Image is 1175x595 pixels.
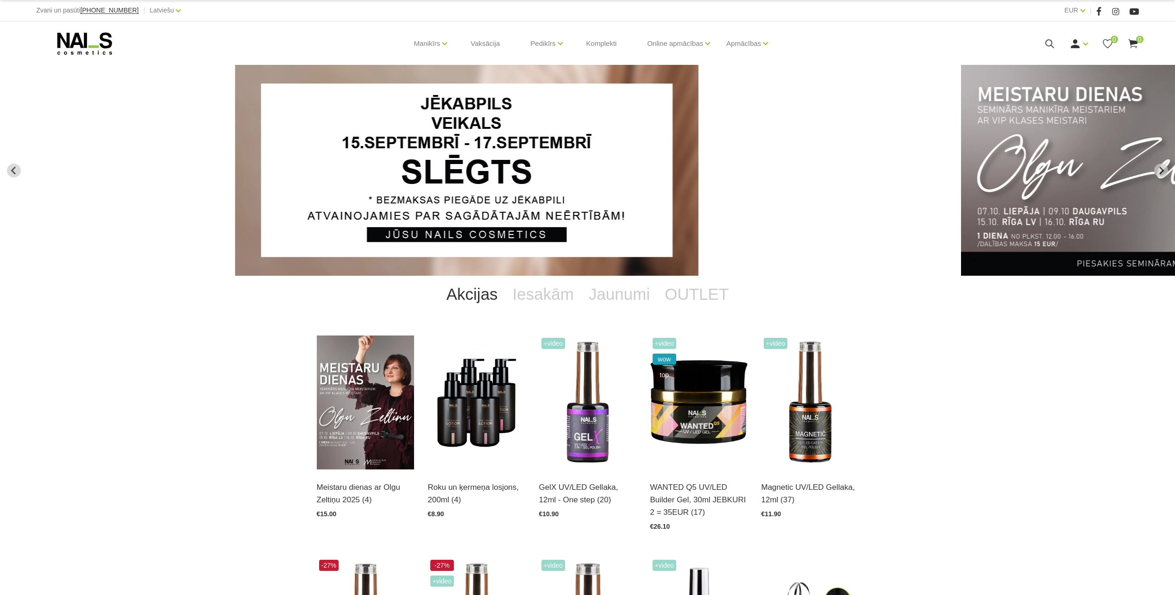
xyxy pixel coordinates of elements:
span: €8.90 [428,510,444,518]
a: [PHONE_NUMBER] [80,7,138,14]
span: €26.10 [650,523,670,530]
span: +Video [430,576,454,587]
a: Vaksācija [463,21,507,66]
span: -27% [430,560,454,571]
span: +Video [653,560,677,571]
div: Zvani un pasūti [36,5,138,16]
a: Komplekti [579,21,624,66]
span: | [1090,5,1092,16]
img: Ilgnoturīga gellaka, kas sastāv no metāla mikrodaļiņām, kuras īpaša magnēta ietekmē var pārvērst ... [761,335,859,469]
span: 0 [1136,36,1144,43]
a: Akcijas [439,276,505,313]
span: +Video [653,338,677,349]
span: €10.90 [539,510,559,518]
a: Roku un ķermeņa losjons, 200ml (4) [428,481,525,506]
a: Meistaru dienas ar Olgu Zeltiņu 2025 (4) [317,481,414,506]
span: wow [653,354,677,365]
a: Magnetic UV/LED Gellaka, 12ml (37) [761,481,859,506]
span: +Video [764,338,788,349]
img: ✨ Meistaru dienas ar Olgu Zeltiņu 2025 ✨🍂 RUDENS / Seminārs manikīra meistariem 🍂📍 Liepāja – 7. o... [317,335,414,469]
a: Online apmācības [647,25,703,62]
img: Gels WANTED NAILS cosmetics tehniķu komanda ir radījusi gelu, kas ilgi jau ir katra meistara mekl... [650,335,748,469]
a: GelX UV/LED Gellaka, 12ml - One step (20) [539,481,636,506]
a: Pedikīrs [530,25,555,62]
a: Apmācības [726,25,761,62]
span: +Video [541,560,566,571]
button: Next slide [1154,164,1168,177]
span: -27% [319,560,339,571]
button: Go to last slide [7,164,21,177]
a: Jaunumi [581,276,657,313]
a: OUTLET [657,276,736,313]
a: Latviešu [150,5,174,16]
span: €15.00 [317,510,337,518]
span: top [653,369,677,380]
a: 0 [1127,38,1139,50]
a: WANTED Q5 UV/LED Builder Gel, 30ml JEBKURI 2 = 35EUR (17) [650,481,748,519]
a: Iesakām [505,276,581,313]
a: Manikīrs [414,25,440,62]
img: BAROJOŠS roku un ķermeņa LOSJONSBALI COCONUT barojošs roku un ķermeņa losjons paredzēts jebkura t... [428,335,525,469]
span: +Video [541,338,566,349]
span: 0 [1111,36,1118,43]
img: Trīs vienā - bāze, tonis, tops (trausliem nagiem vēlams papildus lietot bāzi). Ilgnoturīga un int... [539,335,636,469]
a: EUR [1064,5,1078,16]
a: 0 [1102,38,1113,50]
li: 1 of 14 [235,65,940,276]
span: [PHONE_NUMBER] [80,6,138,14]
span: €11.90 [761,510,781,518]
span: | [143,5,145,16]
